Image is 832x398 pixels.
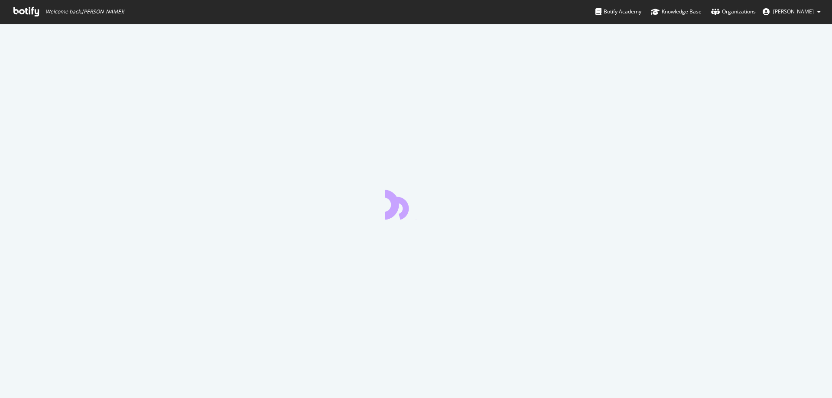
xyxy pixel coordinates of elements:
[45,8,124,15] span: Welcome back, [PERSON_NAME] !
[385,188,447,220] div: animation
[773,8,814,15] span: Joyce Sissi
[651,7,702,16] div: Knowledge Base
[711,7,756,16] div: Organizations
[756,5,828,19] button: [PERSON_NAME]
[595,7,641,16] div: Botify Academy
